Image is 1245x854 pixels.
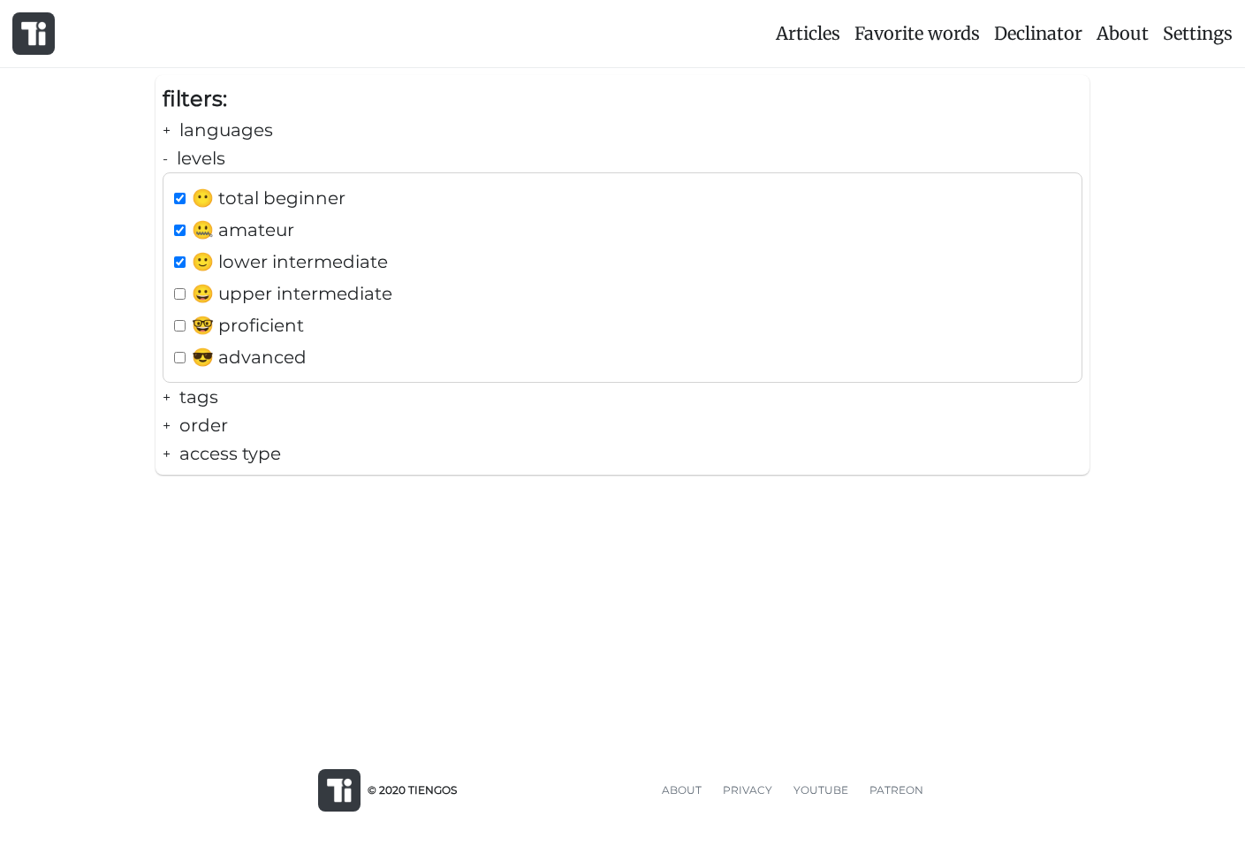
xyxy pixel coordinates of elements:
[662,783,702,797] span: ABOUT
[163,389,171,406] b: +
[776,22,840,44] span: Articles
[793,783,848,797] span: YOUTUBE
[1163,22,1233,44] span: Settings
[163,446,171,462] b: +
[1097,22,1149,44] span: About
[163,116,1082,144] div: languages
[192,248,388,276] span: 🙂 lower intermediate
[5,5,62,62] a: logo
[163,150,168,167] b: -
[869,783,923,797] span: PATREON
[163,439,1082,468] div: access type
[192,279,392,308] span: 😀 upper intermediate
[192,343,307,371] span: 😎 advanced
[163,122,171,139] b: +
[327,778,352,803] img: logo
[192,216,294,244] span: 🤐 amateur
[192,184,345,212] span: 😶 total beginner
[163,417,171,434] b: +
[651,782,712,798] a: ABOUT
[854,22,980,44] span: Favorite words
[368,782,457,798] span: © 2020 TIENGOS
[723,783,772,797] span: PRIVACY
[21,21,46,46] img: logo
[163,383,1082,411] div: tags
[859,782,934,798] a: PATREON
[712,782,783,798] a: PRIVACY
[163,144,1082,172] div: levels
[783,782,859,798] a: YOUTUBE
[163,82,1082,116] div: filters:
[192,311,304,339] span: 🤓 proficient
[994,22,1082,44] span: Declinator
[163,411,1082,439] div: order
